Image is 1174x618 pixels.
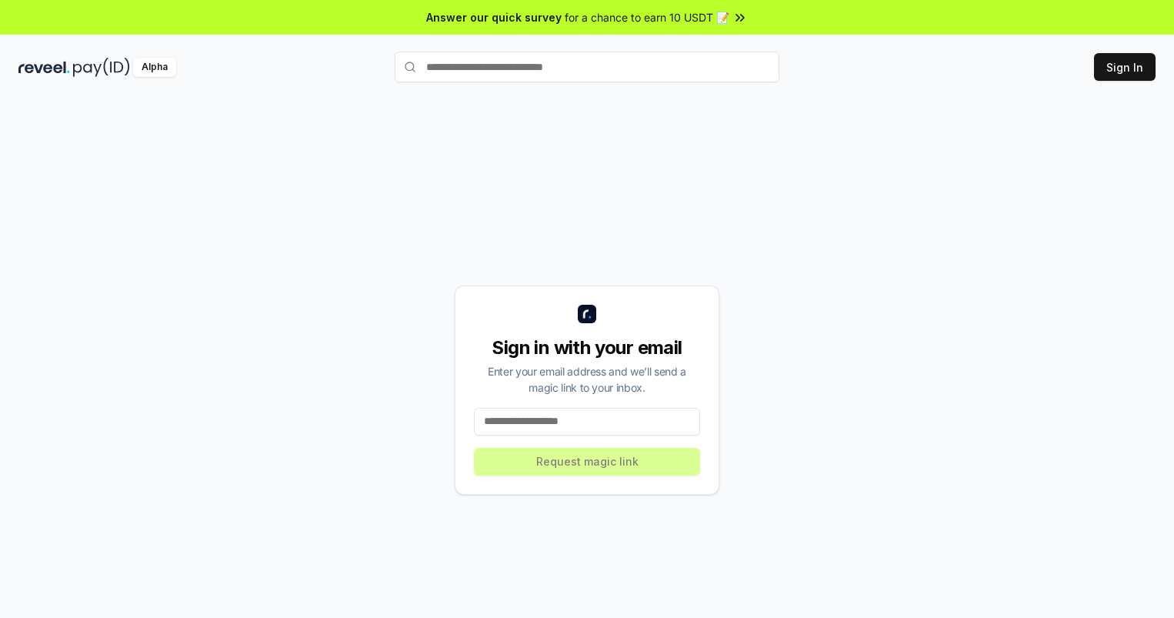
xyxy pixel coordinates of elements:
button: Sign In [1094,53,1156,81]
img: reveel_dark [18,58,70,77]
img: logo_small [578,305,596,323]
div: Enter your email address and we’ll send a magic link to your inbox. [474,363,700,396]
span: for a chance to earn 10 USDT 📝 [565,9,729,25]
div: Sign in with your email [474,336,700,360]
div: Alpha [133,58,176,77]
span: Answer our quick survey [426,9,562,25]
img: pay_id [73,58,130,77]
